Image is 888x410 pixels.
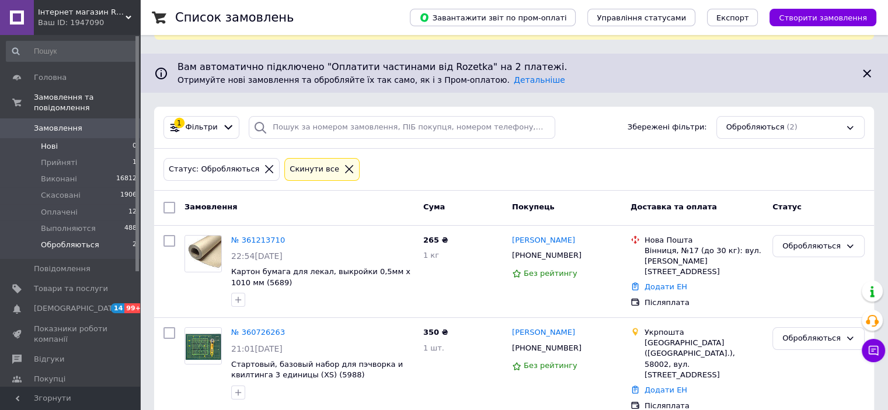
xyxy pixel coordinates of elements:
span: Експорт [716,13,749,22]
span: Створити замовлення [779,13,867,22]
span: Обробляються [726,122,785,133]
span: Статус [772,202,802,211]
span: Доставка та оплата [631,202,717,211]
span: Головна [34,72,67,83]
a: Фото товару [184,235,222,272]
span: Замовлення [34,123,82,134]
span: 16812 [116,174,137,184]
button: Чат з покупцем [862,339,885,362]
span: 14 [111,303,124,313]
button: Експорт [707,9,758,26]
span: Повідомлення [34,264,90,274]
span: Без рейтингу [524,361,577,370]
span: 1 [133,157,137,168]
span: [PHONE_NUMBER] [512,344,581,352]
div: Ваш ID: 1947090 [38,17,140,28]
div: 1 [174,118,184,128]
a: № 361213710 [231,236,285,244]
span: Покупці [34,374,65,384]
span: Выполняются [41,223,96,234]
span: Управління статусами [597,13,686,22]
span: Завантажити звіт по пром-оплаті [419,12,566,23]
span: [PHONE_NUMBER] [512,251,581,260]
img: Фото товару [185,328,221,364]
a: Додати ЕН [645,282,687,291]
span: Прийняті [41,157,77,168]
span: Cума [423,202,445,211]
span: Замовлення [184,202,237,211]
span: Відгуки [34,354,64,365]
a: Створити замовлення [758,13,876,22]
span: 265 ₴ [423,236,448,244]
input: Пошук [6,41,138,62]
div: Cкинути все [287,163,342,176]
span: Обробляються [41,240,99,250]
span: 99+ [124,303,144,313]
span: 2 [133,240,137,250]
span: 12 [128,207,137,218]
span: 1906 [120,190,137,201]
span: 488 [124,223,137,234]
div: Обробляються [782,240,841,253]
h1: Список замовлень [175,10,294,24]
span: 0 [133,141,137,152]
div: Укрпошта [645,327,763,338]
span: Отримуйте нові замовлення та обробляйте їх так само, як і з Пром-оплатою. [177,75,565,85]
button: Управління статусами [587,9,695,26]
a: Картон бумага для лекал, выкройки 0,5мм х 1010 мм (5689) [231,267,410,287]
a: [PERSON_NAME] [512,235,575,246]
span: Товари та послуги [34,283,108,294]
a: Детальніше [514,75,565,85]
span: 22:54[DATE] [231,251,283,261]
span: 350 ₴ [423,328,448,337]
span: Фільтри [186,122,218,133]
span: (2) [786,122,797,131]
span: Вам автоматично підключено "Оплатити частинами від Rozetka" на 2 платежі. [177,61,851,74]
div: [GEOGRAPHIC_DATA] ([GEOGRAPHIC_DATA].), 58002, вул. [STREET_ADDRESS] [645,338,763,380]
span: [DEMOGRAPHIC_DATA] [34,303,120,314]
span: Збережені фільтри: [628,122,707,133]
img: Фото товару [185,236,221,272]
span: Покупець [512,202,555,211]
a: Стартовый, базовый набор для пэчворка и квилтинга 3 единицы (XS) (5988) [231,360,403,380]
span: Показники роботи компанії [34,324,108,345]
span: Замовлення та повідомлення [34,92,140,113]
span: Скасовані [41,190,81,201]
a: Додати ЕН [645,386,687,394]
input: Пошук за номером замовлення, ПІБ покупця, номером телефону, Email, номером накладної [249,116,555,139]
button: Завантажити звіт по пром-оплаті [410,9,576,26]
span: Без рейтингу [524,269,577,278]
div: Нова Пошта [645,235,763,246]
span: Виконані [41,174,77,184]
span: 21:01[DATE] [231,344,283,353]
div: Післяплата [645,297,763,308]
span: Нові [41,141,58,152]
button: Створити замовлення [769,9,876,26]
div: Вінниця, №17 (до 30 кг): вул. [PERSON_NAME][STREET_ADDRESS] [645,246,763,278]
span: Інтернет магазин REVATORG [38,7,126,17]
span: Оплачені [41,207,78,218]
a: № 360726263 [231,328,285,337]
a: [PERSON_NAME] [512,327,575,338]
a: Фото товару [184,327,222,365]
span: 1 шт. [423,344,444,352]
div: Обробляються [782,332,841,345]
span: 1 кг [423,251,439,260]
div: Статус: Обробляються [166,163,262,176]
